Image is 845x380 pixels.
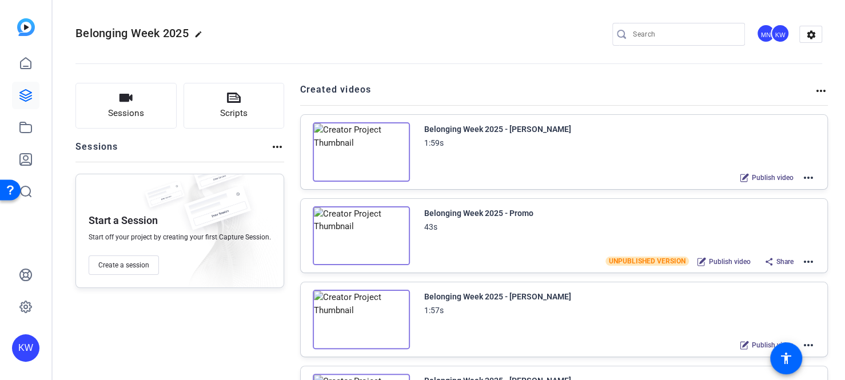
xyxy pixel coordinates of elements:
[802,171,815,185] mat-icon: more_horiz
[89,214,158,227] p: Start a Session
[752,173,794,182] span: Publish video
[424,290,571,303] div: Belonging Week 2025 - [PERSON_NAME]
[220,107,248,120] span: Scripts
[771,24,790,43] div: KW
[174,186,260,242] img: fake-session.png
[313,122,410,182] img: Creator Project Thumbnail
[75,140,118,162] h2: Sessions
[313,290,410,349] img: Creator Project Thumbnail
[814,84,828,98] mat-icon: more_horiz
[167,171,278,293] img: embarkstudio-empty-session.png
[756,24,775,43] div: MN
[633,27,736,41] input: Search
[186,157,249,199] img: fake-session.png
[709,257,751,266] span: Publish video
[300,83,815,105] h2: Created videos
[75,83,177,129] button: Sessions
[776,257,794,266] span: Share
[194,30,208,44] mat-icon: edit
[89,255,159,275] button: Create a session
[270,140,284,154] mat-icon: more_horiz
[108,107,144,120] span: Sessions
[802,255,815,269] mat-icon: more_horiz
[779,351,793,365] mat-icon: accessibility
[424,206,533,220] div: Belonging Week 2025 - Promo
[424,136,444,150] div: 1:59s
[802,338,815,352] mat-icon: more_horiz
[17,18,35,36] img: blue-gradient.svg
[424,303,444,317] div: 1:57s
[98,261,149,270] span: Create a session
[605,257,689,266] span: UNPUBLISHED VERSION
[12,334,39,362] div: KW
[139,181,190,215] img: fake-session.png
[800,26,823,43] mat-icon: settings
[756,24,776,44] ngx-avatar: Morgan Nielsen
[313,206,410,266] img: Creator Project Thumbnail
[424,220,437,234] div: 43s
[75,26,189,40] span: Belonging Week 2025
[184,83,285,129] button: Scripts
[752,341,794,350] span: Publish video
[771,24,791,44] ngx-avatar: Kellie Walker
[89,233,271,242] span: Start off your project by creating your first Capture Session.
[424,122,571,136] div: Belonging Week 2025 - [PERSON_NAME]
